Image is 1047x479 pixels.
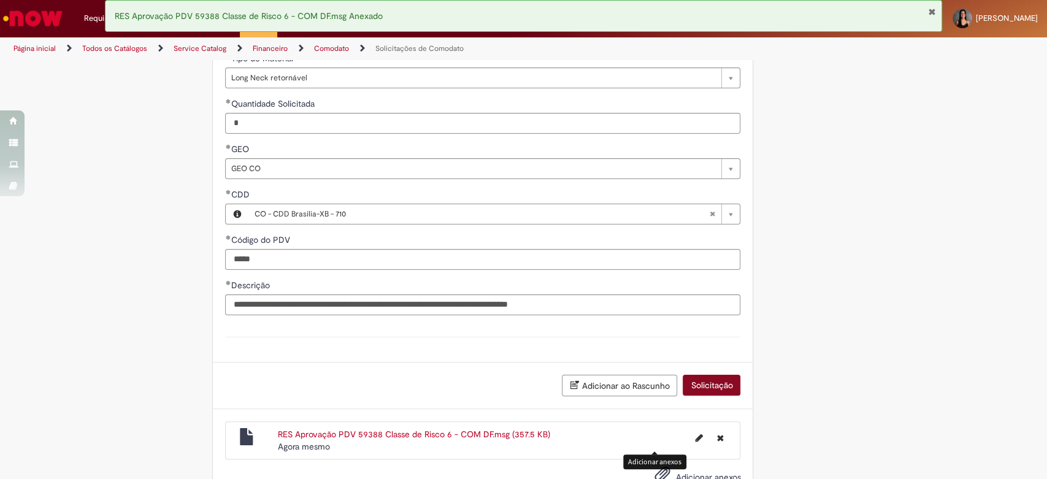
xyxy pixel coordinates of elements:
span: GEO [231,144,251,155]
button: Solicitação [683,375,740,396]
a: Solicitações de Comodato [375,44,464,53]
span: GEO CO [231,159,715,178]
button: Fechar Notificação [927,7,935,17]
a: Todos os Catálogos [82,44,147,53]
input: Código do PDV [225,249,740,270]
span: Descrição [231,280,272,291]
img: ServiceNow [1,6,64,31]
a: CO - CDD Brasilia-XB - 710Limpar campo CDD [248,204,740,224]
a: Página inicial [13,44,56,53]
span: Tipo de Material [231,53,295,64]
span: Obrigatório Preenchido [225,144,231,149]
span: Obrigatório Preenchido [225,99,231,104]
span: Obrigatório Preenchido [225,235,231,240]
span: Obrigatório Preenchido [225,280,231,285]
span: Requisições [84,12,127,25]
a: Comodato [314,44,349,53]
input: Quantidade Solicitada [225,113,740,134]
a: Financeiro [253,44,288,53]
input: Descrição [225,294,740,315]
ul: Trilhas de página [9,37,689,60]
span: Obrigatório Preenchido [225,190,231,194]
span: Código do PDV [231,234,292,245]
a: RES Aprovação PDV 59388 Classe de Risco 6 - COM DF.msg (357.5 KB) [278,429,550,440]
abbr: Limpar campo CDD [703,204,721,224]
time: 01/10/2025 10:06:09 [278,441,330,452]
button: Adicionar ao Rascunho [562,375,677,396]
button: CDD, Visualizar este registro CO - CDD Brasilia-XB - 710 [226,204,248,224]
a: Service Catalog [174,44,226,53]
span: [PERSON_NAME] [976,13,1038,23]
span: Agora mesmo [278,441,330,452]
span: RES Aprovação PDV 59388 Classe de Risco 6 - COM DF.msg Anexado [115,10,383,21]
span: Quantidade Solicitada [231,98,316,109]
span: Long Neck retornável [231,68,715,88]
button: Editar nome de arquivo RES Aprovação PDV 59388 Classe de Risco 6 - COM DF.msg [688,428,710,448]
span: Necessários - CDD [231,189,251,200]
span: CO - CDD Brasilia-XB - 710 [254,204,709,224]
div: Adicionar anexos [623,454,686,469]
button: Excluir RES Aprovação PDV 59388 Classe de Risco 6 - COM DF.msg [709,428,731,448]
